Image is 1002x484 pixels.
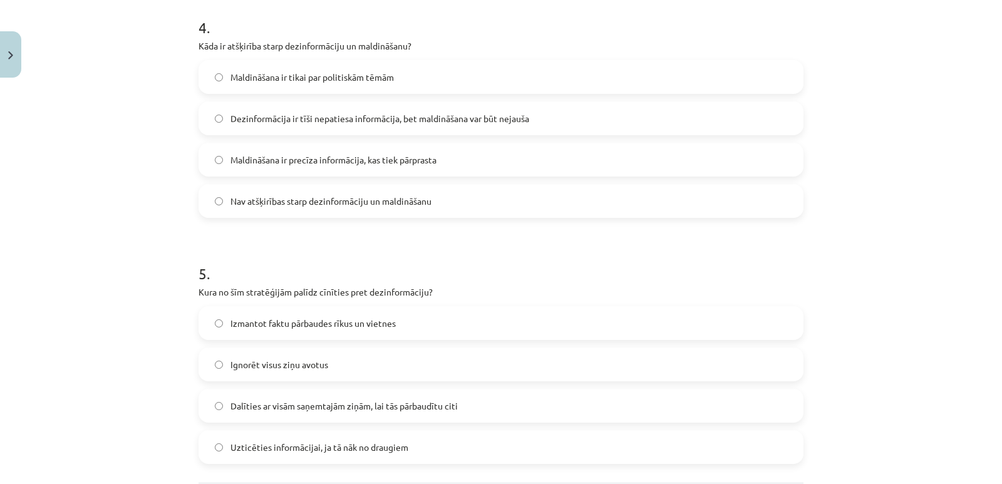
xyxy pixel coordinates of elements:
[215,402,223,410] input: Dalīties ar visām saņemtajām ziņām, lai tās pārbaudītu citi
[215,197,223,205] input: Nav atšķirības starp dezinformāciju un maldināšanu
[215,443,223,451] input: Uzticēties informācijai, ja tā nāk no draugiem
[199,39,803,53] p: Kāda ir atšķirība starp dezinformāciju un maldināšanu?
[230,441,408,454] span: Uzticēties informācijai, ja tā nāk no draugiem
[230,195,431,208] span: Nav atšķirības starp dezinformāciju un maldināšanu
[230,358,328,371] span: Ignorēt visus ziņu avotus
[215,156,223,164] input: Maldināšana ir precīza informācija, kas tiek pārprasta
[230,399,458,413] span: Dalīties ar visām saņemtajām ziņām, lai tās pārbaudītu citi
[215,319,223,327] input: Izmantot faktu pārbaudes rīkus un vietnes
[230,153,436,167] span: Maldināšana ir precīza informācija, kas tiek pārprasta
[199,243,803,282] h1: 5 .
[8,51,13,59] img: icon-close-lesson-0947bae3869378f0d4975bcd49f059093ad1ed9edebbc8119c70593378902aed.svg
[230,317,396,330] span: Izmantot faktu pārbaudes rīkus un vietnes
[215,73,223,81] input: Maldināšana ir tikai par politiskām tēmām
[215,115,223,123] input: Dezinformācija ir tīši nepatiesa informācija, bet maldināšana var būt nejauša
[215,361,223,369] input: Ignorēt visus ziņu avotus
[230,112,529,125] span: Dezinformācija ir tīši nepatiesa informācija, bet maldināšana var būt nejauša
[230,71,394,84] span: Maldināšana ir tikai par politiskām tēmām
[199,286,803,299] p: Kura no šīm stratēģijām palīdz cīnīties pret dezinformāciju?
